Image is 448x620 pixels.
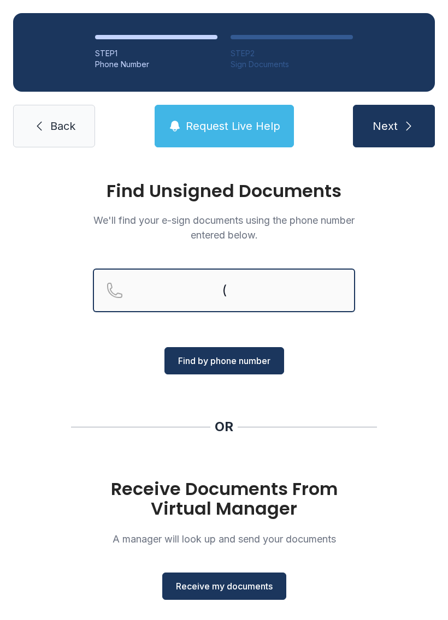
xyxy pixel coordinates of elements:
[215,418,233,436] div: OR
[95,59,217,70] div: Phone Number
[50,118,75,134] span: Back
[186,118,280,134] span: Request Live Help
[93,479,355,518] h1: Receive Documents From Virtual Manager
[176,580,273,593] span: Receive my documents
[93,182,355,200] h1: Find Unsigned Documents
[231,59,353,70] div: Sign Documents
[178,354,270,367] span: Find by phone number
[93,269,355,312] input: Reservation phone number
[93,213,355,242] p: We'll find your e-sign documents using the phone number entered below.
[95,48,217,59] div: STEP 1
[373,118,398,134] span: Next
[231,48,353,59] div: STEP 2
[93,532,355,546] p: A manager will look up and send your documents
